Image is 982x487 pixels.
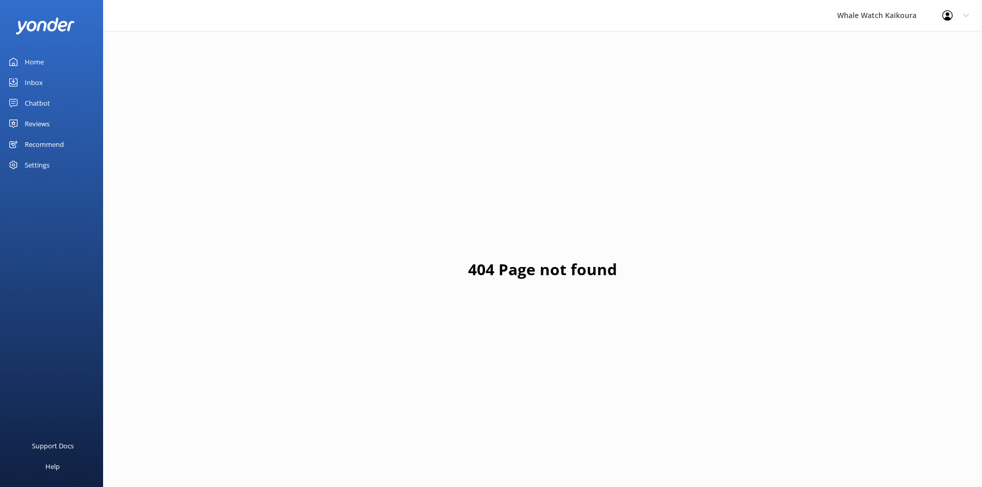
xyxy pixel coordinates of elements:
[45,456,60,477] div: Help
[25,93,50,113] div: Chatbot
[32,435,74,456] div: Support Docs
[25,72,43,93] div: Inbox
[25,155,49,175] div: Settings
[25,134,64,155] div: Recommend
[468,257,617,282] h1: 404 Page not found
[15,18,75,35] img: yonder-white-logo.png
[25,52,44,72] div: Home
[25,113,49,134] div: Reviews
